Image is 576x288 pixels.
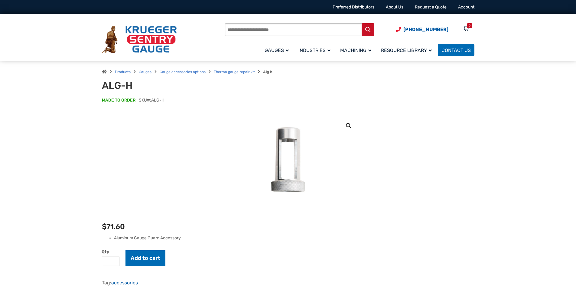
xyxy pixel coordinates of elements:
[458,5,474,10] a: Account
[102,222,106,231] span: $
[151,98,164,103] span: ALG-H
[111,280,138,286] a: accessories
[295,43,337,57] a: Industries
[441,47,471,53] span: Contact Us
[298,47,330,53] span: Industries
[139,70,151,74] a: Gauges
[137,98,164,103] span: SKU#:
[415,5,447,10] a: Request a Quote
[102,97,135,103] span: MADE TO ORDER
[102,222,125,231] bdi: 71.60
[160,70,206,74] a: Gauge accessories options
[438,44,474,56] a: Contact Us
[333,5,374,10] a: Preferred Distributors
[403,27,448,32] span: [PHONE_NUMBER]
[381,47,432,53] span: Resource Library
[125,250,165,266] button: Add to cart
[261,43,295,57] a: Gauges
[340,47,371,53] span: Machining
[114,235,474,241] li: Aluminum Gauge Guard Accessory
[102,26,177,53] img: Krueger Sentry Gauge
[115,70,131,74] a: Products
[337,43,377,57] a: Machining
[102,257,119,266] input: Product quantity
[265,47,289,53] span: Gauges
[386,5,403,10] a: About Us
[243,115,334,206] img: ALG-OF
[102,80,251,91] h1: ALG-H
[377,43,438,57] a: Resource Library
[263,70,272,74] strong: Alg h
[396,26,448,33] a: Phone Number (920) 434-8860
[102,280,138,286] span: Tag:
[469,23,470,28] div: 0
[214,70,255,74] a: Therma gauge repair kit
[343,120,354,131] a: View full-screen image gallery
